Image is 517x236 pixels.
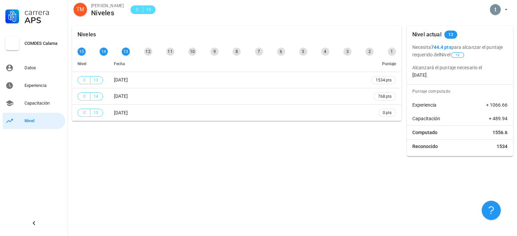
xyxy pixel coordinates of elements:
div: 11 [166,48,174,56]
span: 1534 pts [376,77,392,84]
div: APS [24,16,63,24]
p: Alcanzará el puntaje necesario el . [412,64,507,79]
div: Nivel [24,118,63,124]
div: Nivel actual [412,26,442,43]
div: 15 [77,48,86,56]
div: 10 [188,48,196,56]
div: Capacitación [24,101,63,106]
span: C [135,6,140,13]
th: Puntaje [366,56,401,72]
span: 14 [93,93,99,100]
a: Nivel [3,113,65,129]
b: [DATE] [412,72,427,78]
span: 13 [93,77,99,84]
span: Reconocido [412,143,438,150]
div: 13 [122,48,130,56]
div: Niveles [91,9,124,17]
span: 13 [146,6,151,13]
span: C [82,93,87,100]
th: Fecha [108,56,366,72]
span: Puntaje [382,61,396,66]
div: 7 [255,48,263,56]
div: Datos [24,65,63,71]
div: Experiencia [24,83,63,88]
div: COMDES Calama [24,41,63,46]
div: 6 [277,48,285,56]
span: [DATE] [114,93,128,99]
span: TM [76,3,84,16]
a: Experiencia [3,77,65,94]
div: 9 [210,48,219,56]
span: 1534 [497,143,507,150]
span: [DATE] [114,110,128,115]
span: + 489.94 [489,115,507,122]
div: Carrera [24,8,63,16]
div: avatar [490,4,501,15]
div: 3 [343,48,351,56]
b: 744.4 pts [431,44,451,50]
div: 4 [321,48,329,56]
span: 0 pts [383,109,392,116]
span: C [82,109,87,116]
div: 8 [232,48,241,56]
span: 12 [455,53,460,57]
span: 13 [448,31,453,39]
div: avatar [73,3,87,16]
div: 14 [100,48,108,56]
span: Fecha [114,61,125,66]
a: Capacitación [3,95,65,111]
div: Niveles [77,26,96,43]
span: 768 pts [378,93,392,100]
div: Puntaje computado [410,85,513,98]
span: C [82,77,87,84]
span: Nivel [77,61,86,66]
span: Experiencia [412,102,436,108]
span: Capacitación [412,115,440,122]
span: [DATE] [114,77,128,83]
div: 5 [299,48,307,56]
span: Computado [412,129,437,136]
div: 1 [388,48,396,56]
div: 12 [144,48,152,56]
a: Datos [3,60,65,76]
span: 15 [93,109,99,116]
span: 1556.6 [493,129,507,136]
span: + 1066.66 [486,102,507,108]
p: Necesita para alcanzar el puntaje requerido del [412,43,507,58]
th: Nivel [72,56,108,72]
span: Nivel [440,52,465,57]
div: 2 [365,48,374,56]
div: [PERSON_NAME] [91,2,124,9]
